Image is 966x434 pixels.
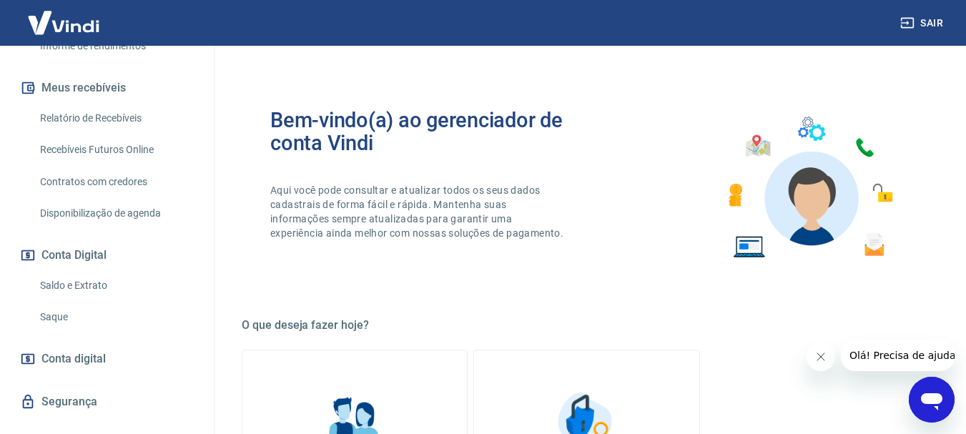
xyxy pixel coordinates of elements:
[34,302,197,332] a: Saque
[34,167,197,197] a: Contratos com credores
[34,199,197,228] a: Disponibilização de agenda
[716,109,903,267] img: Imagem de um avatar masculino com diversos icones exemplificando as funcionalidades do gerenciado...
[34,104,197,133] a: Relatório de Recebíveis
[34,135,197,164] a: Recebíveis Futuros Online
[17,72,197,104] button: Meus recebíveis
[17,386,197,418] a: Segurança
[270,183,566,240] p: Aqui você pode consultar e atualizar todos os seus dados cadastrais de forma fácil e rápida. Mant...
[841,340,955,371] iframe: Message from company
[242,318,932,332] h5: O que deseja fazer hoje?
[807,342,835,371] iframe: Close message
[909,377,955,423] iframe: Button to launch messaging window
[17,240,197,271] button: Conta Digital
[34,31,197,61] a: Informe de rendimentos
[34,271,197,300] a: Saldo e Extrato
[897,10,949,36] button: Sair
[41,349,106,369] span: Conta digital
[9,10,120,21] span: Olá! Precisa de ajuda?
[17,343,197,375] a: Conta digital
[270,109,587,154] h2: Bem-vindo(a) ao gerenciador de conta Vindi
[17,1,110,44] img: Vindi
